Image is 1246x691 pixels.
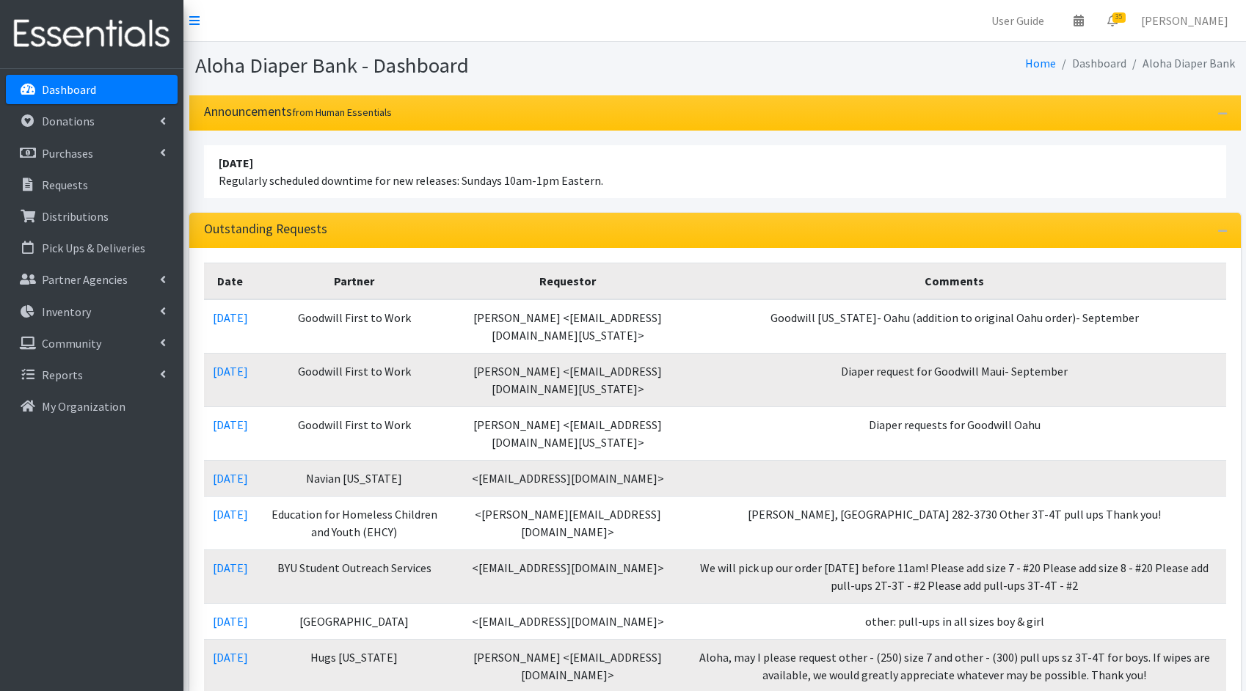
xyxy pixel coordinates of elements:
small: from Human Essentials [292,106,392,119]
p: Dashboard [42,82,96,97]
td: Diaper request for Goodwill Maui- September [683,353,1225,406]
a: Dashboard [6,75,178,104]
th: Date [204,263,257,299]
p: Donations [42,114,95,128]
td: other: pull-ups in all sizes boy & girl [683,603,1225,639]
a: [DATE] [213,560,248,575]
td: <[EMAIL_ADDRESS][DOMAIN_NAME]> [452,549,683,603]
li: Dashboard [1056,53,1126,74]
td: Goodwill First to Work [257,406,452,460]
td: BYU Student Outreach Services [257,549,452,603]
p: My Organization [42,399,125,414]
p: Partner Agencies [42,272,128,287]
strong: [DATE] [219,156,253,170]
th: Comments [683,263,1225,299]
p: Community [42,336,101,351]
a: Inventory [6,297,178,326]
a: My Organization [6,392,178,421]
p: Pick Ups & Deliveries [42,241,145,255]
td: Goodwill [US_STATE]- Oahu (addition to original Oahu order)- September [683,299,1225,354]
p: Requests [42,178,88,192]
td: <[EMAIL_ADDRESS][DOMAIN_NAME]> [452,460,683,496]
td: Goodwill First to Work [257,299,452,354]
td: <[EMAIL_ADDRESS][DOMAIN_NAME]> [452,603,683,639]
td: Navian [US_STATE] [257,460,452,496]
h1: Aloha Diaper Bank - Dashboard [195,53,710,78]
td: We will pick up our order [DATE] before 11am! Please add size 7 - #20 Please add size 8 - #20 Ple... [683,549,1225,603]
a: Donations [6,106,178,136]
p: Inventory [42,304,91,319]
h3: Announcements [204,104,392,120]
p: Purchases [42,146,93,161]
p: Reports [42,368,83,382]
td: <[PERSON_NAME][EMAIL_ADDRESS][DOMAIN_NAME]> [452,496,683,549]
a: [PERSON_NAME] [1129,6,1240,35]
li: Regularly scheduled downtime for new releases: Sundays 10am-1pm Eastern. [204,145,1226,198]
a: Home [1025,56,1056,70]
th: Requestor [452,263,683,299]
a: 35 [1096,6,1129,35]
span: 35 [1112,12,1126,23]
a: [DATE] [213,614,248,629]
td: [PERSON_NAME] <[EMAIL_ADDRESS][DOMAIN_NAME][US_STATE]> [452,353,683,406]
a: Pick Ups & Deliveries [6,233,178,263]
a: [DATE] [213,507,248,522]
a: Reports [6,360,178,390]
a: [DATE] [213,364,248,379]
a: Purchases [6,139,178,168]
a: Requests [6,170,178,200]
h3: Outstanding Requests [204,222,327,237]
a: Community [6,329,178,358]
a: Partner Agencies [6,265,178,294]
td: [PERSON_NAME], [GEOGRAPHIC_DATA] 282-3730 Other 3T-4T pull ups Thank you! [683,496,1225,549]
a: Distributions [6,202,178,231]
a: [DATE] [213,471,248,486]
th: Partner [257,263,452,299]
td: Education for Homeless Children and Youth (EHCY) [257,496,452,549]
a: [DATE] [213,650,248,665]
td: Goodwill First to Work [257,353,452,406]
td: [PERSON_NAME] <[EMAIL_ADDRESS][DOMAIN_NAME][US_STATE]> [452,406,683,460]
p: Distributions [42,209,109,224]
a: [DATE] [213,310,248,325]
li: Aloha Diaper Bank [1126,53,1235,74]
a: [DATE] [213,417,248,432]
td: [GEOGRAPHIC_DATA] [257,603,452,639]
img: HumanEssentials [6,10,178,59]
a: User Guide [980,6,1056,35]
td: Diaper requests for Goodwill Oahu [683,406,1225,460]
td: [PERSON_NAME] <[EMAIL_ADDRESS][DOMAIN_NAME][US_STATE]> [452,299,683,354]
